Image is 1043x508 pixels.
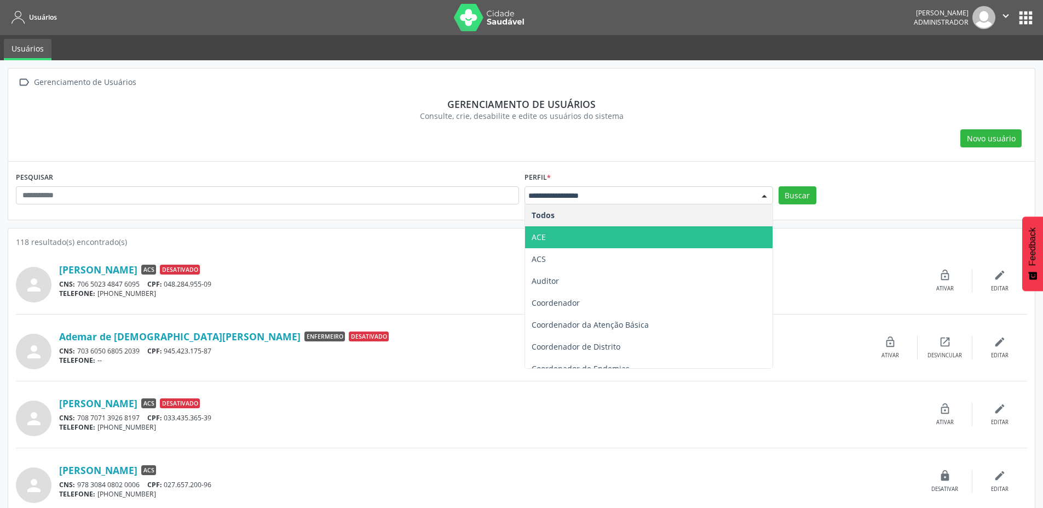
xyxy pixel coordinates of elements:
span: Todos [532,210,555,220]
button: apps [1016,8,1035,27]
div: Ativar [936,285,954,293]
span: Feedback [1028,227,1038,266]
div: 978 3084 0802 0006 027.657.200-96 [59,480,918,489]
div: Editar [991,486,1009,493]
span: TELEFONE: [59,423,95,432]
span: Usuários [29,13,57,22]
span: ACS [532,254,546,264]
i: person [24,342,44,362]
div: 703 6050 6805 2039 945.423.175-87 [59,346,863,356]
i: edit [994,269,1006,281]
i: edit [994,470,1006,482]
button: Novo usuário [960,129,1022,148]
div: Editar [991,352,1009,359]
span: Desativado [349,332,389,341]
div: Desvincular [927,352,962,359]
i: lock_open [884,336,896,348]
span: CPF: [147,279,162,289]
div: Editar [991,419,1009,426]
div: [PHONE_NUMBER] [59,489,918,499]
span: Administrador [914,18,969,27]
i:  [1000,10,1012,22]
i: person [24,275,44,295]
div: Gerenciamento de usuários [24,98,1019,110]
span: Novo usuário [967,133,1016,144]
div: [PHONE_NUMBER] [59,423,918,432]
div: 708 7071 3926 8197 033.435.365-39 [59,413,918,423]
span: Coordenador da Atenção Básica [532,319,649,330]
i:  [16,75,32,90]
i: edit [994,403,1006,415]
a: [PERSON_NAME] [59,264,137,276]
span: TELEFONE: [59,489,95,499]
div: Gerenciamento de Usuários [32,75,138,90]
span: ACS [141,465,156,475]
label: PESQUISAR [16,169,53,186]
span: CNS: [59,413,75,423]
div: 706 5023 4847 6095 048.284.955-09 [59,279,918,289]
span: CNS: [59,480,75,489]
i: person [24,409,44,429]
img: img [972,6,995,29]
a: Usuários [8,8,57,26]
i: edit [994,336,1006,348]
label: Perfil [525,169,551,186]
i: lock [939,470,951,482]
span: Coordenador [532,298,580,308]
span: ACE [532,232,546,242]
div: 118 resultado(s) encontrado(s) [16,236,1027,248]
div: [PHONE_NUMBER] [59,289,918,298]
span: TELEFONE: [59,289,95,298]
div: Ativar [936,419,954,426]
span: Auditor [532,276,559,286]
div: -- [59,356,863,365]
span: Desativado [160,265,200,275]
span: Enfermeiro [304,332,345,341]
div: Ativar [881,352,899,359]
span: Coordenador de Endemias [532,363,630,374]
span: CPF: [147,480,162,489]
i: open_in_new [939,336,951,348]
button: Feedback - Mostrar pesquisa [1022,216,1043,291]
i: lock_open [939,269,951,281]
a:  Gerenciamento de Usuários [16,75,138,90]
div: Editar [991,285,1009,293]
span: Desativado [160,398,200,408]
span: CPF: [147,346,162,356]
button:  [995,6,1016,29]
i: lock_open [939,403,951,415]
a: [PERSON_NAME] [59,464,137,476]
span: CPF: [147,413,162,423]
span: CNS: [59,346,75,356]
div: Desativar [931,486,958,493]
span: ACS [141,398,156,408]
span: TELEFONE: [59,356,95,365]
span: ACS [141,265,156,275]
a: Usuários [4,39,51,60]
a: [PERSON_NAME] [59,397,137,409]
div: [PERSON_NAME] [914,8,969,18]
button: Buscar [779,186,816,205]
span: CNS: [59,279,75,289]
div: Consulte, crie, desabilite e edite os usuários do sistema [24,110,1019,122]
a: Ademar de [DEMOGRAPHIC_DATA][PERSON_NAME] [59,330,301,343]
span: Coordenador de Distrito [532,341,620,352]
